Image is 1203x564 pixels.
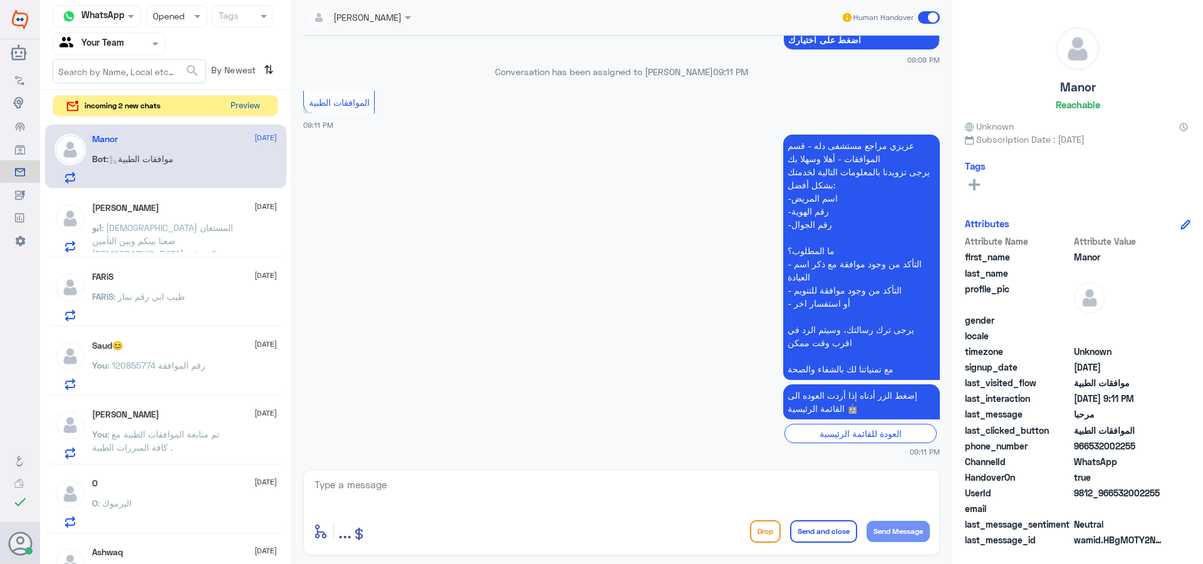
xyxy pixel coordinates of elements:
span: You [92,429,107,439]
i: ⇅ [264,59,274,80]
button: Send Message [867,521,930,542]
span: HandoverOn [965,471,1071,484]
span: اضغط على اختيارك [788,35,935,45]
img: Widebot Logo [12,9,28,29]
span: last_visited_flow [965,376,1071,389]
span: [DATE] [254,270,277,281]
span: مرحبا [1074,408,1165,421]
span: الموافقات الطبية [309,97,370,108]
span: search [185,63,200,78]
span: FARiS [92,291,113,302]
h5: Manor [92,134,118,145]
span: last_clicked_button [965,424,1071,437]
p: 18/8/2025, 9:11 PM [783,135,940,380]
input: Search by Name, Local etc… [53,60,206,83]
span: ابو [92,222,102,233]
span: Human Handover [853,12,914,23]
button: Drop [750,520,781,543]
img: defaultAdmin.png [55,272,86,303]
span: موافقات الطبية [1074,376,1165,389]
img: defaultAdmin.png [55,341,86,372]
span: Unknown [1074,345,1165,358]
img: defaultAdmin.png [55,478,86,510]
img: defaultAdmin.png [1056,28,1099,70]
span: phone_number [965,439,1071,453]
span: 9812_966532002255 [1074,486,1165,500]
span: last_name [965,267,1071,280]
span: 2025-08-18T18:09:10.781Z [1074,361,1165,374]
span: null [1074,329,1165,342]
span: : اليرموك [98,498,132,508]
span: ChannelId [965,455,1071,468]
span: locale [965,329,1071,342]
h6: Reachable [1056,99,1100,110]
span: email [965,502,1071,515]
button: search [185,61,200,81]
span: 09:11 PM [910,446,940,457]
span: signup_date [965,361,1071,374]
h5: O [92,478,98,489]
span: Attribute Name [965,235,1071,248]
span: [DATE] [254,201,277,212]
h6: Attributes [965,218,1009,229]
button: Send and close [790,520,857,543]
span: [DATE] [254,132,277,143]
span: first_name [965,250,1071,264]
span: [DATE] [254,476,277,488]
h5: Manor [1060,80,1096,95]
h5: ابو نجم [92,203,159,213]
p: 18/8/2025, 9:11 PM [783,384,940,419]
div: Tags [217,9,239,25]
div: العودة للقائمة الرئيسية [784,424,937,443]
span: You [92,360,107,371]
span: [DATE] [254,408,277,419]
span: Attribute Value [1074,235,1165,248]
button: Avatar [8,531,32,555]
span: 966532002255 [1074,439,1165,453]
span: : موافقات الطبية [107,153,174,164]
span: Bot [92,153,107,164]
span: profile_pic [965,282,1071,311]
span: By Newest [206,59,259,85]
button: Preview [225,96,265,116]
h6: Tags [965,160,986,172]
span: 09:09 PM [907,54,940,65]
p: Conversation has been assigned to [PERSON_NAME] [303,65,940,78]
span: true [1074,471,1165,484]
span: null [1074,314,1165,327]
i: check [13,495,28,510]
span: 0 [1074,518,1165,531]
span: [DATE] [254,545,277,556]
img: defaultAdmin.png [55,409,86,441]
span: Manor [1074,250,1165,264]
span: الموافقات الطبية [1074,424,1165,437]
span: : رقم الموافقة 120855774 [107,360,206,371]
h5: FARiS [92,272,113,282]
span: 2 [1074,455,1165,468]
button: ... [338,517,352,545]
span: UserId [965,486,1071,500]
span: last_message_id [965,533,1071,546]
span: O [92,498,98,508]
span: last_message [965,408,1071,421]
img: whatsapp.png [60,7,78,26]
span: incoming 2 new chats [85,100,160,111]
img: defaultAdmin.png [55,134,86,165]
span: : [DEMOGRAPHIC_DATA] المستعان ضعنا بينكم وبين التأمين [DEMOGRAPHIC_DATA] يكون في عون المريض [92,222,233,272]
span: ... [338,520,352,542]
span: Subscription Date : [DATE] [965,133,1190,146]
h5: Saud😊 [92,341,123,351]
h5: Ashwaq [92,547,123,558]
span: Unknown [965,120,1014,133]
h5: Nasser [92,409,159,420]
span: last_interaction [965,392,1071,405]
span: : طيب ابي رقم نمار [113,291,185,302]
img: defaultAdmin.png [1074,282,1105,314]
span: : تم متابعة الموافقات الطبية مع كافة المبررات الطبية . [92,429,219,453]
span: last_message_sentiment [965,518,1071,531]
span: 2025-08-18T18:11:55.095Z [1074,392,1165,405]
span: null [1074,502,1165,515]
img: yourTeam.svg [60,34,78,53]
img: defaultAdmin.png [55,203,86,234]
span: [DATE] [254,339,277,350]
